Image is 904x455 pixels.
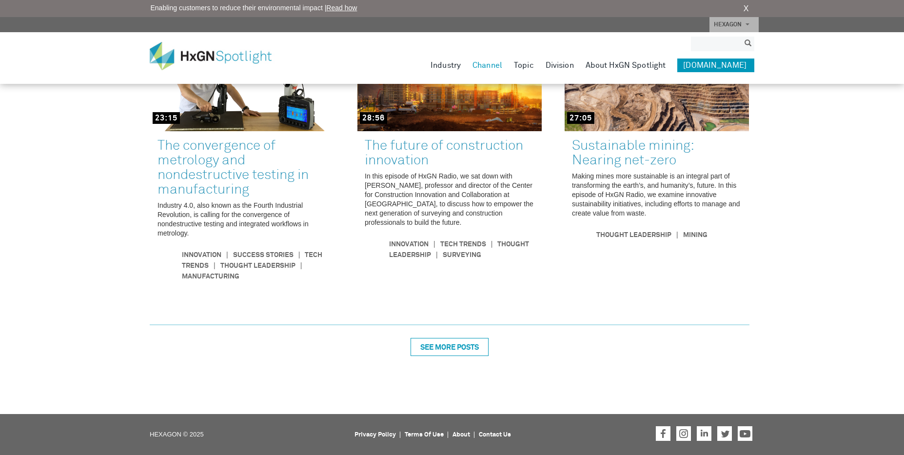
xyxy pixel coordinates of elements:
[405,432,444,438] a: Terms Of Use
[697,426,711,441] a: Hexagon on LinkedIn
[550,20,749,324] a: Sustainable mining: Nearing net-zero
[676,426,691,441] a: Hexagon on Instagram
[744,3,749,15] a: X
[350,20,549,324] a: The future of construction innovation
[411,338,489,356] div: SEE MORE POSTS
[738,426,752,441] a: Hexagon on Youtube
[150,20,349,324] a: The convergence of metrology and nondestructive testing in manufacturing
[586,59,666,72] a: About HxGN Spotlight
[150,42,286,70] img: HxGN Spotlight
[479,432,511,438] a: Contact Us
[546,59,574,72] a: Division
[150,428,348,452] p: HEXAGON © 2025
[656,426,670,441] a: Hexagon on Facebook
[717,426,732,441] a: Hexagon on Twitter
[709,17,759,32] a: HEXAGON
[452,432,470,438] a: About
[431,59,461,72] a: Industry
[514,59,534,72] a: Topic
[151,3,357,13] span: Enabling customers to reduce their environmental impact |
[354,432,396,438] a: Privacy Policy
[326,4,357,12] a: Read how
[472,59,502,72] a: Channel
[677,59,754,72] a: [DOMAIN_NAME]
